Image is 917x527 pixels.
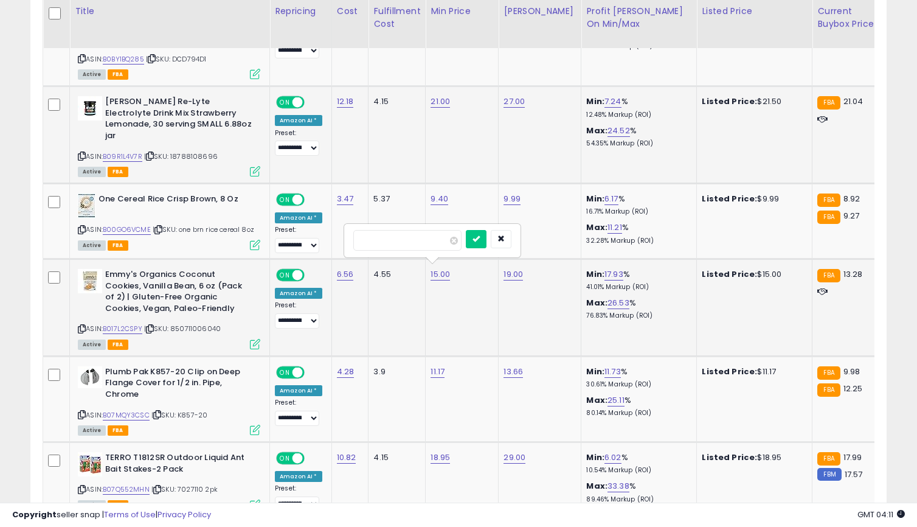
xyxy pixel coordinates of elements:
b: Max: [586,125,607,136]
a: 11.73 [604,366,621,378]
p: 41.01% Markup (ROI) [586,283,687,291]
div: % [586,125,687,148]
a: 15.00 [431,268,450,281]
a: Privacy Policy [157,509,211,520]
span: 17.57 [845,469,863,480]
small: FBA [817,452,840,466]
a: 4.28 [337,366,355,378]
div: % [586,222,687,245]
div: 5.37 [373,194,416,204]
div: % [586,298,687,320]
a: 13.66 [503,366,523,378]
small: FBM [817,468,841,481]
small: FBA [817,366,840,380]
div: Title [75,5,265,18]
div: % [586,395,687,417]
div: Preset: [275,129,322,156]
span: All listings currently available for purchase on Amazon [78,340,106,350]
p: 30.61% Markup (ROI) [586,380,687,389]
div: Repricing [275,5,327,18]
img: 51JTUd20MpL._SL40_.jpg [78,194,95,218]
a: 11.17 [431,366,445,378]
div: 4.55 [373,269,416,280]
div: $11.17 [702,366,803,377]
a: 11.21 [607,222,622,234]
span: ON [277,367,292,377]
b: Max: [586,394,607,406]
b: Max: [586,297,607,309]
div: Listed Price [702,5,807,18]
p: 80.14% Markup (ROI) [586,409,687,417]
div: Current Buybox Price [817,5,880,30]
div: Preset: [275,226,322,253]
div: Profit [PERSON_NAME] on Min/Max [586,5,691,30]
span: All listings currently available for purchase on Amazon [78,167,106,177]
span: ON [277,97,292,108]
b: Listed Price: [702,96,757,107]
a: 29.00 [503,452,525,464]
span: | SKU: K857-20 [151,410,207,420]
a: 17.93 [604,268,623,281]
div: 3.9 [373,366,416,377]
span: All listings currently available for purchase on Amazon [78,69,106,80]
span: ON [277,195,292,205]
div: $18.95 [702,452,803,463]
span: FBA [108,69,128,80]
a: 24.52 [607,125,630,137]
div: ASIN: [78,96,260,175]
span: FBA [108,425,128,436]
div: % [586,194,687,216]
div: ASIN: [78,269,260,348]
span: | SKU: 18788108696 [144,152,218,161]
span: All listings currently available for purchase on Amazon [78,425,106,436]
b: Plumb Pak K857-20 Clip on Deep Flange Cover for 1/2 in. Pipe, Chrome [105,366,253,403]
span: | SKU: DCD794D1 [146,54,207,64]
b: TERRO T1812SR Outdoor Liquid Ant Bait Stakes-2 Pack [105,452,253,478]
a: 9.99 [503,193,521,205]
b: Min: [586,452,604,463]
span: ON [277,453,292,464]
b: Min: [586,366,604,377]
a: 18.95 [431,452,450,464]
div: Cost [337,5,364,18]
a: 21.00 [431,96,450,108]
div: ASIN: [78,452,260,509]
div: 4.15 [373,96,416,107]
a: B00GO6VCME [103,225,151,235]
a: 27.00 [503,96,525,108]
small: FBA [817,96,840,110]
span: FBA [108,167,128,177]
div: [PERSON_NAME] [503,5,576,18]
small: FBA [817,383,840,397]
span: | SKU: 850711006040 [144,324,221,333]
strong: Copyright [12,509,57,520]
span: FBA [108,240,128,251]
p: 54.35% Markup (ROI) [586,139,687,148]
a: 19.00 [503,268,523,281]
div: $21.50 [702,96,803,107]
p: 10.54% Markup (ROI) [586,466,687,475]
a: Terms of Use [104,509,156,520]
a: B07MQY3CSC [103,410,150,421]
img: 41wFNdz0q8L._SL40_.jpg [78,269,102,293]
div: Amazon AI * [275,288,322,299]
span: 2025-09-15 04:11 GMT [857,509,905,520]
div: Preset: [275,484,322,512]
small: FBA [817,211,840,224]
a: 33.38 [607,480,629,492]
img: 31kAHo3LQhL._SL40_.jpg [78,366,102,388]
span: OFF [303,367,322,377]
span: OFF [303,270,322,281]
span: 17.99 [843,452,862,463]
a: 25.11 [607,394,625,407]
a: 7.24 [604,96,621,108]
a: 12.18 [337,96,354,108]
span: 9.98 [843,366,860,377]
a: 10.82 [337,452,356,464]
span: 21.04 [843,96,863,107]
div: Preset: [275,301,322,329]
b: Listed Price: [702,193,757,204]
a: 3.47 [337,193,354,205]
a: B07Q552MHN [103,484,150,495]
b: One Cereal Rice Crisp Brown, 8 Oz [99,194,246,208]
